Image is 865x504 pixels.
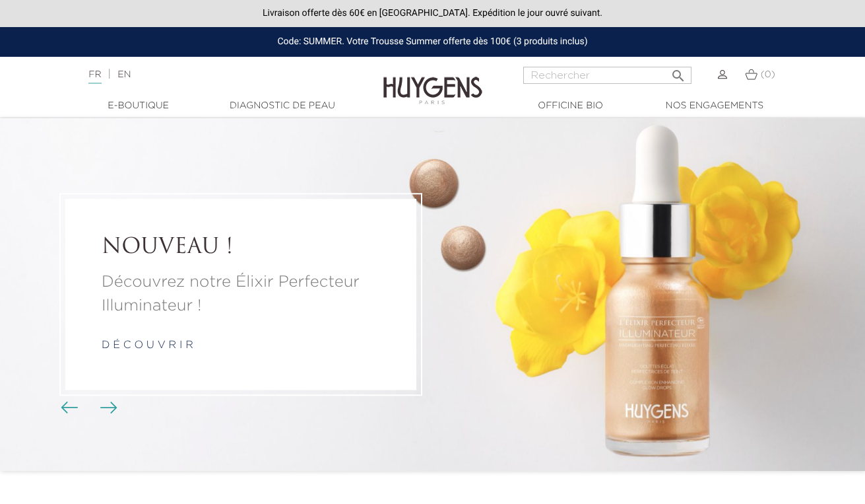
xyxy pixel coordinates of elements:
a: Officine Bio [505,99,637,113]
a: Nos engagements [649,99,781,113]
i:  [670,64,686,80]
button:  [666,63,690,81]
a: d é c o u v r i r [102,341,193,351]
a: Diagnostic de peau [216,99,348,113]
div: | [82,67,350,83]
input: Rechercher [523,67,691,84]
a: FR [88,70,101,84]
img: Huygens [383,55,482,106]
a: Découvrez notre Élixir Perfecteur Illuminateur ! [102,271,380,318]
span: (0) [761,70,775,79]
a: E-Boutique [73,99,205,113]
a: EN [117,70,131,79]
a: NOUVEAU ! [102,235,380,260]
div: Boutons du carrousel [66,398,109,418]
